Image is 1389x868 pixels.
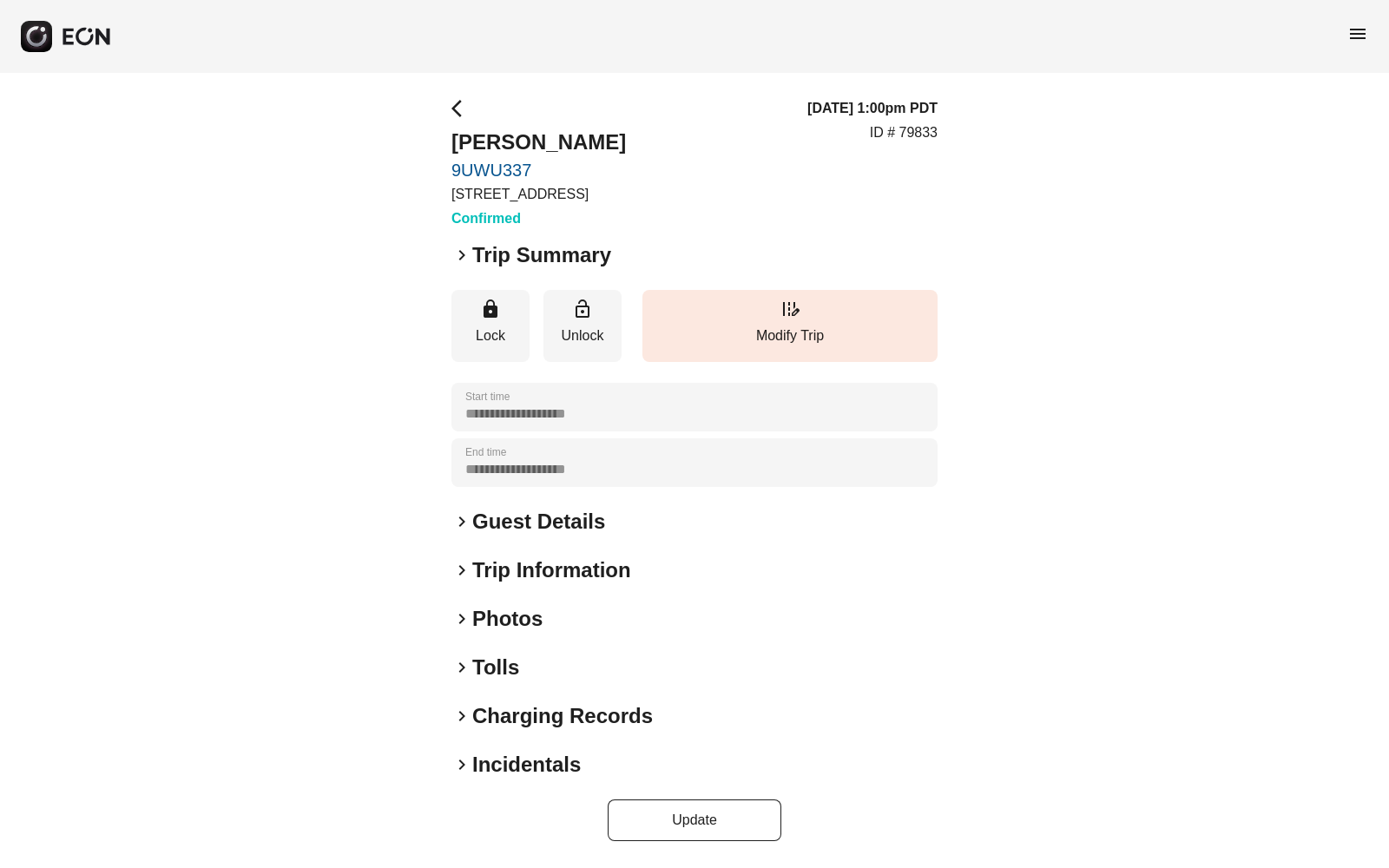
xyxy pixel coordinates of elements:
button: Lock [451,290,530,362]
h3: [DATE] 1:00pm PDT [807,98,938,119]
span: lock [480,299,501,319]
button: Unlock [543,290,622,362]
h2: Guest Details [472,508,605,536]
span: keyboard_arrow_right [451,754,472,775]
span: edit_road [780,299,800,319]
a: 9UWU337 [451,160,626,181]
h3: Confirmed [451,208,626,229]
h2: Tolls [472,654,519,681]
span: keyboard_arrow_right [451,511,472,532]
span: lock_open [572,299,593,319]
span: keyboard_arrow_right [451,245,472,266]
button: Update [608,799,781,841]
h2: Photos [472,605,543,633]
span: menu [1347,23,1368,44]
p: Modify Trip [651,325,929,346]
p: Unlock [552,325,613,346]
p: ID # 79833 [870,122,938,143]
h2: Charging Records [472,702,653,730]
span: keyboard_arrow_right [451,608,472,629]
h2: Trip Summary [472,241,611,269]
span: arrow_back_ios [451,98,472,119]
p: Lock [460,325,521,346]
button: Modify Trip [642,290,938,362]
h2: [PERSON_NAME] [451,128,626,156]
span: keyboard_arrow_right [451,657,472,678]
h2: Trip Information [472,556,631,584]
span: keyboard_arrow_right [451,560,472,581]
span: keyboard_arrow_right [451,706,472,727]
p: [STREET_ADDRESS] [451,184,626,205]
h2: Incidentals [472,751,581,779]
